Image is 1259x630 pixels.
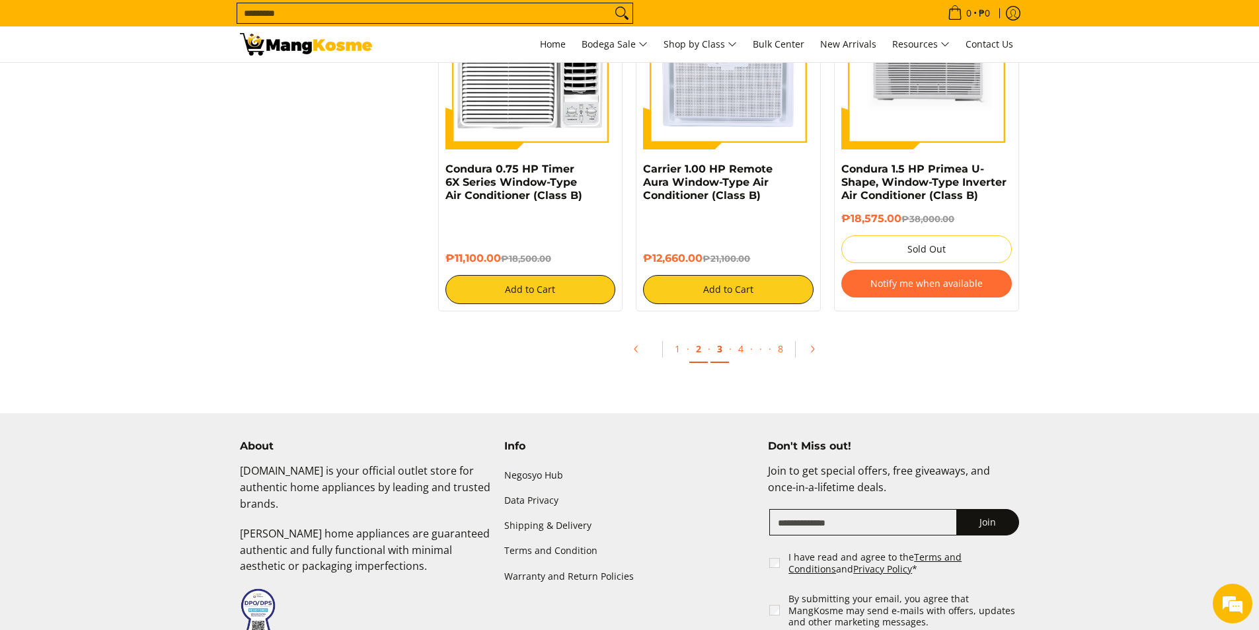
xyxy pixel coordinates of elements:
div: Leave a message [69,74,222,91]
span: · [729,342,732,355]
div: Minimize live chat window [217,7,248,38]
a: Bulk Center [746,26,811,62]
h6: ₱12,660.00 [643,252,814,265]
a: Home [533,26,572,62]
span: 0 [964,9,973,18]
span: Contact Us [966,38,1013,50]
a: Condura 0.75 HP Timer 6X Series Window-Type Air Conditioner (Class B) [445,163,582,202]
button: Notify me when available [841,270,1012,297]
h6: ₱11,100.00 [445,252,616,265]
span: We are offline. Please leave us a message. [28,167,231,300]
a: Privacy Policy [853,563,912,575]
a: Condura 1.5 HP Primea U-Shape, Window-Type Inverter Air Conditioner (Class B) [841,163,1007,202]
del: ₱18,500.00 [501,253,551,264]
span: · [708,342,710,355]
a: Resources [886,26,956,62]
a: Carrier 1.00 HP Remote Aura Window-Type Air Conditioner (Class B) [643,163,773,202]
p: [DOMAIN_NAME] is your official outlet store for authentic home appliances by leading and trusted ... [240,463,491,525]
h4: About [240,440,491,453]
h4: Don't Miss out! [768,440,1019,453]
span: Resources [892,36,950,53]
ul: Pagination [432,331,1026,374]
nav: Main Menu [385,26,1020,62]
a: 8 [771,336,790,362]
button: Add to Cart [643,275,814,304]
a: New Arrivals [814,26,883,62]
a: Negosyo Hub [504,463,755,488]
del: ₱21,100.00 [703,253,750,264]
span: ₱0 [977,9,992,18]
span: Bodega Sale [582,36,648,53]
span: · [769,342,771,355]
span: Bulk Center [753,38,804,50]
a: Data Privacy [504,489,755,514]
h4: Info [504,440,755,453]
textarea: Type your message and click 'Submit' [7,361,252,407]
span: · [750,342,753,355]
span: Home [540,38,566,50]
a: Contact Us [959,26,1020,62]
span: • [944,6,994,20]
em: Submit [194,407,240,425]
span: Shop by Class [664,36,737,53]
p: [PERSON_NAME] home appliances are guaranteed authentic and fully functional with minimal aestheti... [240,526,491,588]
a: 2 [689,336,708,363]
a: 3 [710,336,729,363]
button: Search [611,3,632,23]
a: Terms and Conditions [788,551,962,575]
a: Bodega Sale [575,26,654,62]
img: Bodega Sale Aircon l Mang Kosme: Home Appliances Warehouse Sale | Page 2 [240,33,372,56]
del: ₱38,000.00 [901,214,954,224]
p: Join to get special offers, free giveaways, and once-in-a-lifetime deals. [768,463,1019,509]
a: 1 [668,336,687,362]
a: Warranty and Return Policies [504,564,755,589]
span: · [753,336,769,362]
span: · [687,342,689,355]
label: By submitting your email, you agree that MangKosme may send e-mails with offers, updates and othe... [788,593,1020,628]
h6: ₱18,575.00 [841,212,1012,225]
button: Sold Out [841,235,1012,263]
span: New Arrivals [820,38,876,50]
button: Add to Cart [445,275,616,304]
a: 4 [732,336,750,362]
label: I have read and agree to the and * [788,551,1020,574]
button: Join [956,509,1019,535]
a: Terms and Condition [504,539,755,564]
a: Shop by Class [657,26,744,62]
a: Shipping & Delivery [504,514,755,539]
